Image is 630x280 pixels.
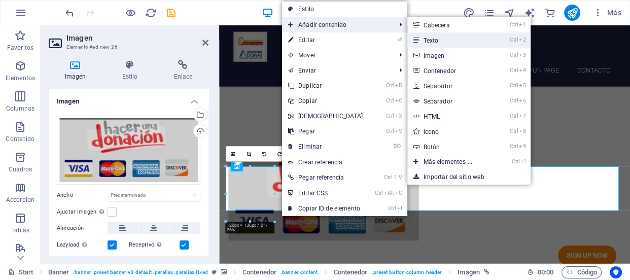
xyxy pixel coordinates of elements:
i: 3 [519,52,526,58]
i: ⏎ [397,37,402,43]
i: D [395,82,402,89]
h4: Enlace [158,60,208,81]
span: Haz clic para seleccionar y doble clic para editar [48,266,69,278]
i: Ctrl [510,97,518,104]
button: text_generator [523,7,536,19]
i: 2 [519,37,526,43]
i: Deshacer: Cambiar imagen (Ctrl+Z) [64,7,76,19]
span: Haz clic para seleccionar y doble clic para editar [334,266,368,278]
i: Ctrl [388,205,396,212]
a: Ctrl⇧VPegar referencia [282,170,369,185]
i: Páginas (Ctrl+Alt+S) [483,7,495,19]
a: Estilo [282,2,407,17]
label: Ancho [57,192,108,198]
i: ⏎ [521,158,526,165]
span: Haz clic para seleccionar y doble clic para editar [458,266,480,278]
span: Mover [282,48,392,63]
i: Alt [384,190,394,196]
label: Lightbox [57,255,108,267]
i: Ctrl [510,82,518,89]
h4: Estilo [106,60,158,81]
label: Lazyload [57,239,108,251]
button: commerce [544,7,556,19]
a: Ctrl4Contenedor [407,63,493,78]
i: Este elemento es un preajuste personalizable [212,269,217,275]
a: CtrlDDuplicar [282,78,369,93]
a: Haz clic para cancelar la selección y doble clic para abrir páginas [8,266,33,278]
i: I [397,205,402,212]
i: ⌦ [394,143,402,150]
i: Publicar [567,7,578,19]
a: Importar del sitio web [407,169,531,185]
h4: Imagen [49,60,106,81]
button: reload [145,7,157,19]
i: V [399,174,402,181]
i: AI Writer [524,7,536,19]
p: Accordion [6,196,34,204]
a: CtrlICopiar ID de elemento [282,201,369,216]
i: Ctrl [510,37,518,43]
a: Ctrl8Icono [407,124,493,139]
a: Ctrl9Botón [407,139,493,154]
a: Ctrl6Separador [407,93,493,109]
i: Este elemento contiene un fondo [221,269,227,275]
i: X [395,113,402,119]
p: Favoritos [7,44,33,52]
i: C [395,97,402,104]
i: 5 [519,82,526,89]
i: Ctrl [386,97,394,104]
a: Ctrl2Texto [407,32,493,48]
a: Ctrl5Separador [407,78,493,93]
p: Tablas [11,226,30,234]
i: Volver a cargar página [145,7,157,19]
i: Ctrl [510,67,518,74]
i: ⇧ [393,174,398,181]
span: . banner .preset-banner-v3-default .parallax .parallax-fixed [73,266,207,278]
i: 7 [519,113,526,119]
i: Ctrl [386,113,394,119]
i: Ctrl [510,128,518,134]
a: Girar 90° a la derecha [272,146,287,161]
button: pages [483,7,495,19]
i: Ctrl [510,52,518,58]
h6: Tiempo de la sesión [527,266,554,278]
p: Cuadros [9,165,32,173]
p: Contenido [6,135,34,143]
button: Más [588,5,625,21]
span: Código [566,266,597,278]
i: 8 [519,128,526,134]
div: donacion-bHq6CdzTWVB-zK095i2Pog.jpeg [57,116,200,185]
button: design [463,7,475,19]
span: Más [592,8,621,18]
a: Ctrl3Imagen [407,48,493,63]
i: Comercio [544,7,556,19]
span: Haz clic para seleccionar y doble clic para editar [242,266,276,278]
button: publish [564,5,580,21]
i: Ctrl [510,113,518,119]
label: Usar como cabecera [127,255,191,267]
i: Guardar (Ctrl+S) [165,7,177,19]
i: Ctrl [510,143,518,150]
h2: Imagen [66,33,208,43]
i: 1 [519,21,526,28]
i: Ctrl [386,82,394,89]
span: 00 00 [538,266,553,278]
button: save [165,7,177,19]
button: Código [562,266,602,278]
i: Ctrl [384,174,392,181]
a: Enviar [282,63,392,78]
a: ⌦Eliminar [282,139,369,154]
label: Ajustar imagen [57,206,108,218]
a: ⏎Editar [282,32,369,48]
a: Ctrl7HTML [407,109,493,124]
i: 4 [519,67,526,74]
a: Crear referencia [282,155,407,170]
i: Navegador [504,7,515,19]
a: Girar 90° a la izquierda [256,146,271,161]
button: undo [63,7,76,19]
button: navigator [503,7,515,19]
span: Añadir contenido [282,17,392,32]
a: Ctrl⏎Más elementos ... [407,154,493,169]
span: . banner-content [281,266,318,278]
label: Alineación [57,222,108,234]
